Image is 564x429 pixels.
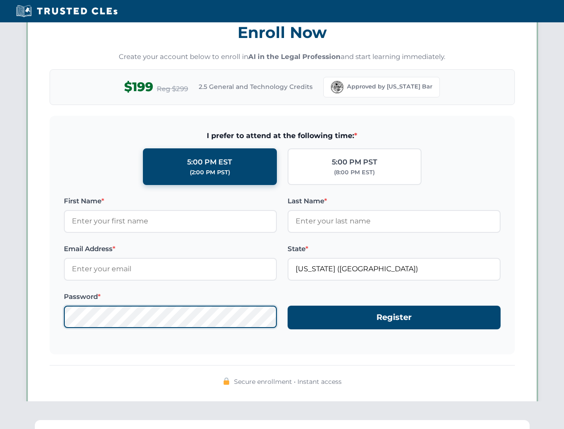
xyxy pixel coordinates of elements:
[332,156,377,168] div: 5:00 PM PST
[288,244,501,254] label: State
[190,168,230,177] div: (2:00 PM PST)
[288,306,501,329] button: Register
[64,258,277,280] input: Enter your email
[347,82,432,91] span: Approved by [US_STATE] Bar
[13,4,120,18] img: Trusted CLEs
[248,52,341,61] strong: AI in the Legal Profession
[50,18,515,46] h3: Enroll Now
[288,210,501,232] input: Enter your last name
[334,168,375,177] div: (8:00 PM EST)
[64,196,277,206] label: First Name
[199,82,313,92] span: 2.5 General and Technology Credits
[331,81,343,93] img: Florida Bar
[124,77,153,97] span: $199
[64,130,501,142] span: I prefer to attend at the following time:
[223,378,230,385] img: 🔒
[234,377,342,387] span: Secure enrollment • Instant access
[64,291,277,302] label: Password
[187,156,232,168] div: 5:00 PM EST
[157,84,188,94] span: Reg $299
[50,52,515,62] p: Create your account below to enroll in and start learning immediately.
[64,210,277,232] input: Enter your first name
[288,196,501,206] label: Last Name
[288,258,501,280] input: Florida (FL)
[64,244,277,254] label: Email Address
